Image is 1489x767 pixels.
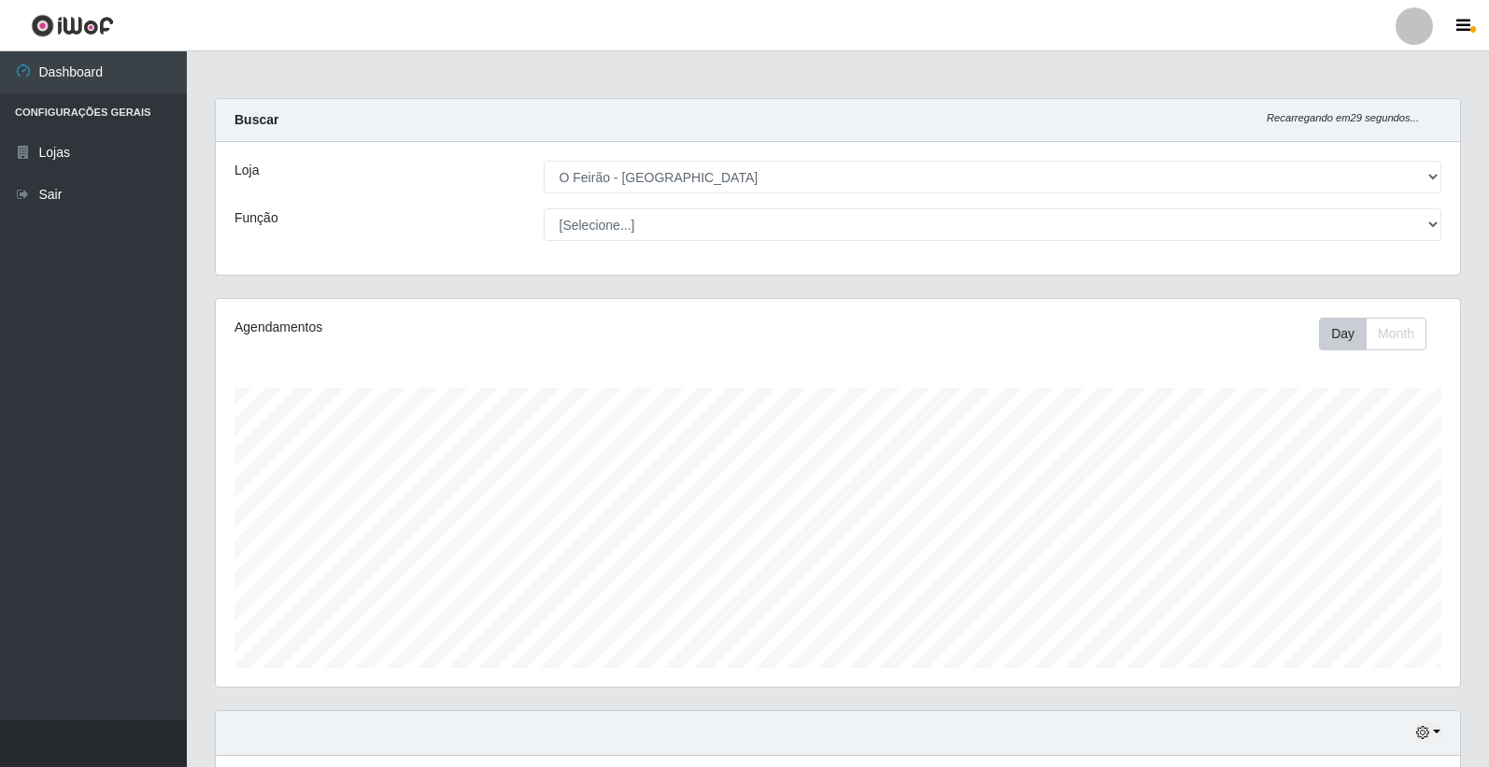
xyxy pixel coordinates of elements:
label: Função [234,208,278,228]
div: Agendamentos [234,318,721,337]
strong: Buscar [234,112,278,127]
label: Loja [234,161,259,180]
div: Toolbar with button groups [1319,318,1441,350]
div: First group [1319,318,1426,350]
button: Month [1366,318,1426,350]
img: CoreUI Logo [31,14,114,37]
i: Recarregando em 29 segundos... [1267,112,1419,123]
button: Day [1319,318,1367,350]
